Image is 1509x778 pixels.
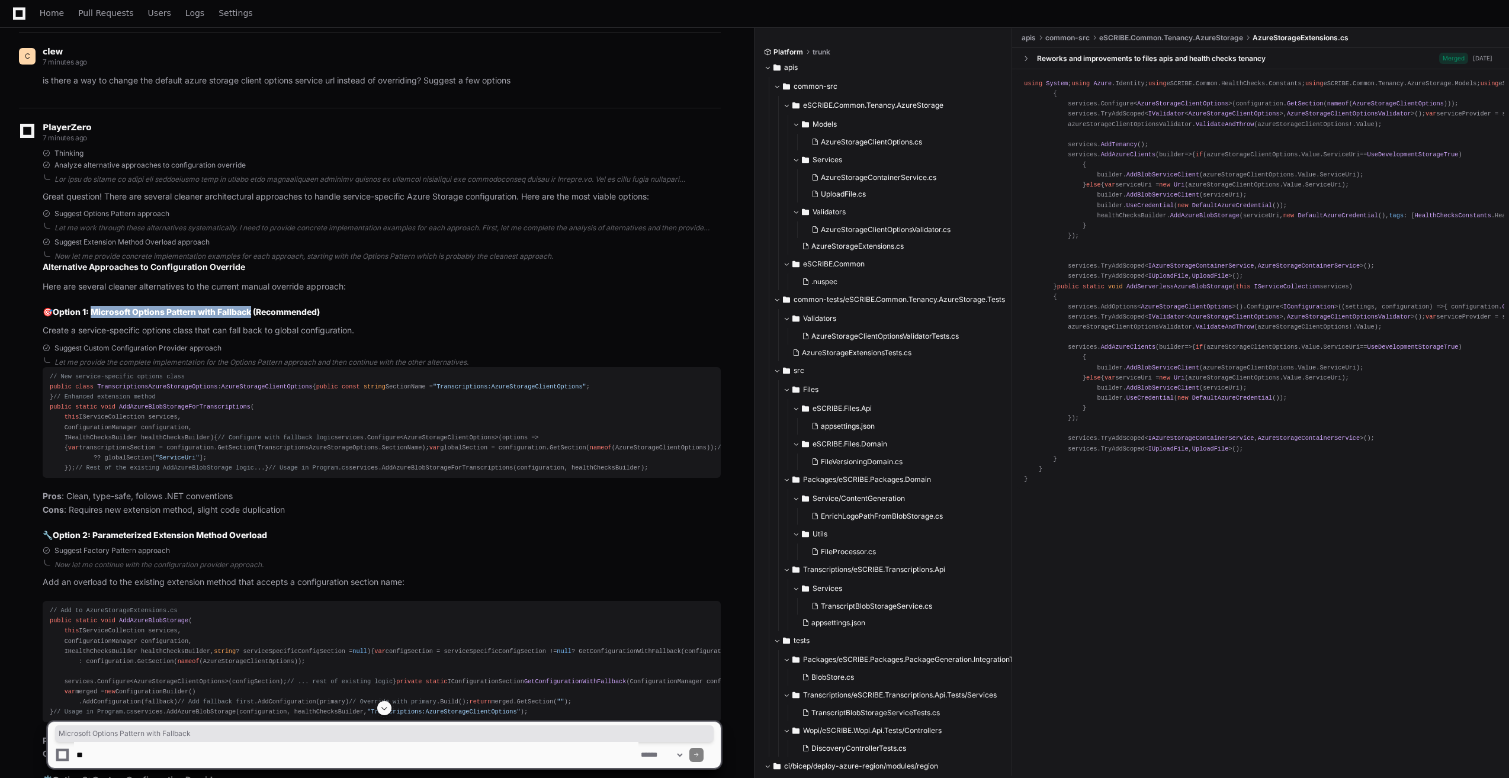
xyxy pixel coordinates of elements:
span: ValidateAndThrow [1196,323,1254,330]
span: 7 minutes ago [43,133,87,142]
svg: Directory [802,491,809,506]
span: // ... rest of existing logic [287,678,393,685]
svg: Directory [792,472,800,487]
button: Validators [792,202,1013,221]
span: "ServiceUri" [156,454,200,461]
span: using [1481,80,1499,87]
span: Services [813,584,842,593]
span: private [396,678,422,685]
span: System [1046,80,1068,87]
button: BlobStore.cs [797,669,1015,686]
h3: 🎯 [43,306,721,318]
span: IConfigurationSection ( ) [396,678,914,685]
span: eSCRIBE.Common.Tenancy.AzureStorage [1099,33,1243,43]
strong: Option 2: Parameterized Extension Method Overload [53,530,267,540]
span: DefaultAzureCredential [1192,202,1273,209]
span: var [374,648,385,655]
span: UseCredential [1126,394,1174,401]
span: TryAddScoped [1101,110,1145,117]
span: var [1425,110,1436,117]
button: eSCRIBE.Common.Tenancy.AzureStorage [783,96,1013,115]
span: common-src [794,82,837,91]
span: ServiceUri [1319,364,1356,371]
svg: Directory [802,437,809,451]
span: static [426,678,448,685]
span: TryAddScoped [1101,272,1145,279]
span: Home [40,9,64,17]
span: string [364,383,386,390]
span: Common [1353,80,1375,87]
span: HealthChecksConstants [1415,212,1491,219]
span: AddBlobServiceClient [1126,191,1199,198]
span: tests [794,636,810,645]
span: eSCRIBE.Files.Api [813,404,872,413]
span: EnrichLogoPathFromBlobStorage.cs [821,512,943,521]
button: eSCRIBE.Files.Api [792,399,1013,418]
span: AzureStorageClientOptionsValidator [1287,313,1411,320]
span: UseCredential [1126,202,1174,209]
span: PlayerZero [43,124,91,131]
span: Logs [185,9,204,17]
span: Value [1298,171,1316,178]
span: Suggest Custom Configuration Provider approach [54,343,221,353]
div: Let me provide the complete implementation for the Options Pattern approach and then continue wit... [54,358,721,367]
button: Models [792,115,1013,134]
span: AzureStorageClientOptionsValidator [1287,110,1411,117]
span: const [342,383,360,390]
span: new [1159,181,1170,188]
svg: Directory [783,79,790,94]
span: static [1083,283,1105,290]
span: AzureStorageClientOptions [1137,100,1228,107]
span: AddAzureClients [1101,151,1155,158]
svg: Directory [792,257,800,271]
span: Platform [773,47,803,57]
span: builder [1159,343,1184,351]
button: appsettings.json [797,615,1006,631]
span: TryAddScoped [1101,262,1145,269]
span: common-src [1045,33,1090,43]
span: public [50,383,72,390]
span: Packages/eSCRIBE.Packages.PackageGeneration.IntegrationTests/Utils/BlobStorage [803,655,1022,664]
span: // Override with primary [349,698,436,705]
span: Packages/eSCRIBE.Packages.Domain [803,475,931,484]
button: FileVersioningDomain.cs [807,454,1006,470]
span: ( ) [50,403,254,441]
div: ; . ; eSCRIBE. . . ; eSCRIBE. . . . ; eSCRIBE. . . . ; eSCRIBE. . . . ; ; . . ; . . ; . . ; . . .... [1024,79,1497,484]
span: using [1024,80,1042,87]
span: builder [1159,151,1184,158]
span: this [65,413,79,420]
span: string [214,648,236,655]
span: TranscriptBlobStorageService.cs [821,602,932,611]
h2: Alternative Approaches to Configuration Override [43,261,721,273]
span: Models [1455,80,1477,87]
button: AzureStorageContainerService.cs [807,169,1006,186]
div: [DATE] [1473,54,1492,63]
span: AddBlobServiceClient [1126,364,1199,371]
svg: Directory [802,527,809,541]
span: AzureStorageClientOptions [1189,110,1280,117]
span: src [794,366,804,375]
span: Configure [1101,100,1134,107]
span: nameof [1327,100,1349,107]
span: Value [1298,364,1316,371]
span: IServiceCollection [1254,283,1320,290]
span: new [1283,212,1294,219]
span: appsettings.json [821,422,875,431]
span: Suggest Factory Pattern approach [54,546,170,555]
strong: Cons [43,504,64,515]
span: AzureStorageClientOptions [221,383,313,390]
span: using [1071,80,1090,87]
span: eSCRIBE.Common [803,259,865,269]
span: Identity [1115,80,1144,87]
button: .nuspec [797,274,1006,290]
button: Packages/eSCRIBE.Packages.PackageGeneration.IntegrationTests/Utils/BlobStorage [783,650,1022,669]
p: is there a way to change the default azure storage client options service url instead of overridi... [43,74,721,88]
span: IUploadFile [1148,445,1189,452]
span: DefaultAzureCredential [1298,212,1378,219]
span: var [429,444,440,451]
button: Utils [792,525,1013,544]
span: new [104,688,115,695]
span: IUploadFile [1148,272,1189,279]
span: // Add to AzureStorageExtensions.cs [50,607,178,614]
span: Merged [1439,53,1468,64]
